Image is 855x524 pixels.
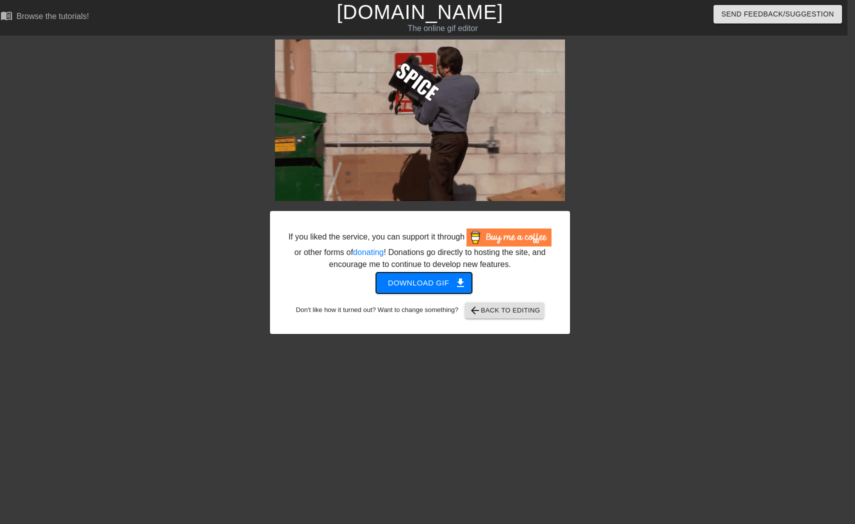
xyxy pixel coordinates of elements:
[16,12,89,20] div: Browse the tutorials!
[0,9,89,25] a: Browse the tutorials!
[469,304,481,316] span: arrow_back
[285,302,554,318] div: Don't like how it turned out? Want to change something?
[287,228,552,270] div: If you liked the service, you can support it through or other forms of ! Donations go directly to...
[469,304,540,316] span: Back to Editing
[376,272,472,293] button: Download gif
[275,39,565,201] img: x9Zd5ncS.gif
[0,9,12,21] span: menu_book
[282,22,603,34] div: The online gif editor
[388,276,460,289] span: Download gif
[336,1,503,23] a: [DOMAIN_NAME]
[466,228,551,246] img: Buy Me A Coffee
[353,248,383,256] a: donating
[721,8,834,20] span: Send Feedback/Suggestion
[465,302,544,318] button: Back to Editing
[713,5,842,23] button: Send Feedback/Suggestion
[454,277,466,289] span: get_app
[368,278,472,286] a: Download gif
